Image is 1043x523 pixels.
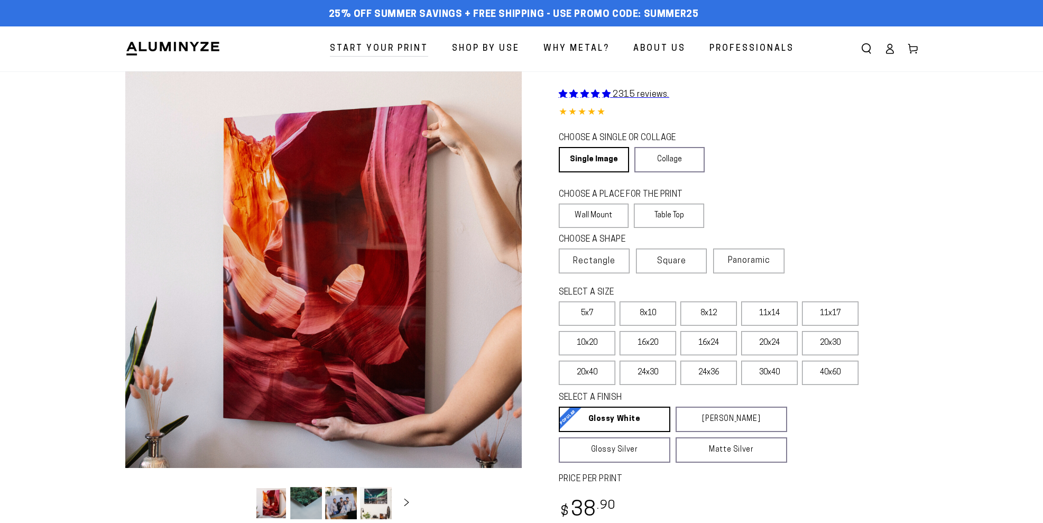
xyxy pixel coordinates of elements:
[728,256,770,265] span: Panoramic
[802,301,859,326] label: 11x17
[634,147,705,172] a: Collage
[620,361,676,385] label: 24x30
[559,301,615,326] label: 5x7
[709,41,794,57] span: Professionals
[559,147,629,172] a: Single Image
[559,437,670,463] a: Glossy Silver
[125,41,220,57] img: Aluminyze
[559,234,696,246] legend: CHOOSE A SHAPE
[634,204,704,228] label: Table Top
[325,487,357,519] button: Load image 3 in gallery view
[680,361,737,385] label: 24x36
[559,361,615,385] label: 20x40
[620,331,676,355] label: 16x20
[573,255,615,268] span: Rectangle
[559,392,762,404] legend: SELECT A FINISH
[620,301,676,326] label: 8x10
[560,505,569,519] span: $
[802,361,859,385] label: 40x60
[452,41,520,57] span: Shop By Use
[741,331,798,355] label: 20x24
[625,35,694,63] a: About Us
[559,90,669,99] a: 2315 reviews.
[395,491,418,515] button: Slide right
[559,331,615,355] label: 10x20
[559,287,770,299] legend: SELECT A SIZE
[741,361,798,385] label: 30x40
[322,35,436,63] a: Start Your Print
[676,407,787,432] a: [PERSON_NAME]
[855,37,878,60] summary: Search our site
[676,437,787,463] a: Matte Silver
[360,487,392,519] button: Load image 4 in gallery view
[329,9,699,21] span: 25% off Summer Savings + Free Shipping - Use Promo Code: SUMMER25
[559,500,616,521] bdi: 38
[613,90,669,99] span: 2315 reviews.
[536,35,617,63] a: Why Metal?
[680,301,737,326] label: 8x12
[559,407,670,432] a: Glossy White
[125,71,522,522] media-gallery: Gallery Viewer
[741,301,798,326] label: 11x14
[543,41,610,57] span: Why Metal?
[444,35,528,63] a: Shop By Use
[657,255,686,268] span: Square
[290,487,322,519] button: Load image 2 in gallery view
[229,491,252,515] button: Slide left
[559,105,918,121] div: 4.85 out of 5.0 stars
[559,204,629,228] label: Wall Mount
[680,331,737,355] label: 16x24
[633,41,686,57] span: About Us
[597,500,616,512] sup: .90
[559,132,695,144] legend: CHOOSE A SINGLE OR COLLAGE
[330,41,428,57] span: Start Your Print
[255,487,287,519] button: Load image 1 in gallery view
[702,35,802,63] a: Professionals
[559,473,918,485] label: PRICE PER PRINT
[559,189,695,201] legend: CHOOSE A PLACE FOR THE PRINT
[802,331,859,355] label: 20x30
